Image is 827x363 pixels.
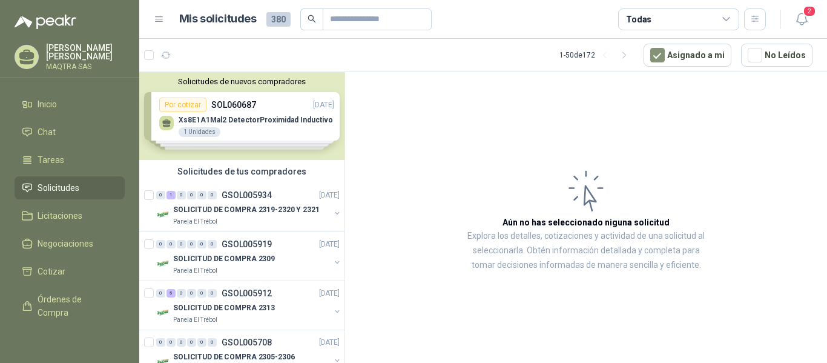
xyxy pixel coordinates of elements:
button: No Leídos [741,44,812,67]
p: [DATE] [319,337,340,348]
img: Company Logo [156,256,171,271]
span: Solicitudes [38,181,79,195]
div: 0 [177,289,186,298]
div: 0 [187,338,196,347]
p: GSOL005934 [222,191,272,199]
div: 1 [166,191,176,199]
p: SOLICITUD DE COMPRA 2319-2320 Y 2321 [173,204,320,216]
div: 1 - 50 de 172 [559,45,634,65]
div: 0 [197,240,206,248]
div: 0 [166,338,176,347]
p: [DATE] [319,190,340,201]
div: 0 [208,191,217,199]
div: 0 [156,338,165,347]
div: 0 [156,289,165,298]
p: SOLICITUD DE COMPRA 2305-2306 [173,351,295,363]
div: 0 [208,289,217,298]
button: Asignado a mi [644,44,731,67]
a: Inicio [15,93,125,116]
div: Todas [626,13,651,26]
div: 0 [197,338,206,347]
p: MAQTRA SAS [46,63,125,70]
span: Inicio [38,98,57,111]
a: Tareas [15,148,125,172]
a: 0 1 0 0 0 0 GSOL005934[DATE] Company LogoSOLICITUD DE COMPRA 2319-2320 Y 2321Panela El Trébol [156,188,342,227]
div: 0 [197,191,206,199]
p: [DATE] [319,239,340,250]
p: [DATE] [319,288,340,299]
div: 0 [208,240,217,248]
div: 0 [166,240,176,248]
span: Negociaciones [38,237,93,250]
div: Solicitudes de tus compradores [139,160,344,183]
span: search [308,15,316,23]
a: Solicitudes [15,176,125,199]
img: Logo peakr [15,15,76,29]
span: Cotizar [38,265,65,278]
p: GSOL005912 [222,289,272,298]
span: Órdenes de Compra [38,293,113,319]
p: [PERSON_NAME] [PERSON_NAME] [46,44,125,61]
p: Panela El Trébol [173,266,217,276]
img: Company Logo [156,305,171,320]
a: 0 0 0 0 0 0 GSOL005919[DATE] Company LogoSOLICITUD DE COMPRA 2309Panela El Trébol [156,237,342,276]
span: Licitaciones [38,209,82,222]
span: Chat [38,125,56,139]
a: 0 5 0 0 0 0 GSOL005912[DATE] Company LogoSOLICITUD DE COMPRA 2313Panela El Trébol [156,286,342,325]
div: 0 [177,191,186,199]
button: Solicitudes de nuevos compradores [144,77,340,86]
div: 0 [156,191,165,199]
p: SOLICITUD DE COMPRA 2313 [173,302,275,314]
div: 0 [156,240,165,248]
a: Negociaciones [15,232,125,255]
a: Cotizar [15,260,125,283]
p: GSOL005708 [222,338,272,347]
span: 2 [803,5,816,17]
p: Panela El Trébol [173,315,217,325]
h3: Aún no has seleccionado niguna solicitud [502,216,670,229]
button: 2 [791,8,812,30]
div: 0 [187,191,196,199]
a: Licitaciones [15,204,125,227]
div: 5 [166,289,176,298]
div: 0 [177,338,186,347]
span: Tareas [38,153,64,167]
h1: Mis solicitudes [179,10,257,28]
div: 0 [187,289,196,298]
div: 0 [187,240,196,248]
p: Panela El Trébol [173,217,217,227]
div: Solicitudes de nuevos compradoresPor cotizarSOL060687[DATE] Xs8E1A1Mal2 DetectorProximidad Induct... [139,72,344,160]
p: GSOL005919 [222,240,272,248]
div: 0 [208,338,217,347]
a: Chat [15,121,125,144]
div: 0 [197,289,206,298]
span: 380 [266,12,291,27]
p: Explora los detalles, cotizaciones y actividad de una solicitud al seleccionarla. Obtén informaci... [466,229,706,273]
a: Órdenes de Compra [15,288,125,324]
div: 0 [177,240,186,248]
p: SOLICITUD DE COMPRA 2309 [173,253,275,265]
a: Remisiones [15,329,125,352]
img: Company Logo [156,207,171,222]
